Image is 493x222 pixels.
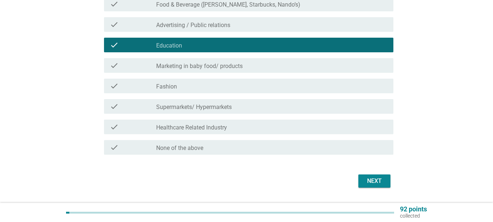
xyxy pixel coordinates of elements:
i: check [110,20,119,29]
label: Food & Beverage ([PERSON_NAME], Starbucks, Nando’s) [156,1,300,8]
p: collected [400,212,427,219]
label: Healthcare Related Industry [156,124,227,131]
i: check [110,102,119,111]
div: Next [364,177,385,185]
label: Advertising / Public relations [156,22,230,29]
label: Supermarkets/ Hypermarkets [156,104,232,111]
p: 92 points [400,206,427,212]
i: check [110,82,119,90]
i: check [110,41,119,49]
label: Marketing in baby food/ products [156,63,243,70]
label: None of the above [156,144,203,152]
label: Education [156,42,182,49]
i: check [110,143,119,152]
i: check [110,61,119,70]
button: Next [358,174,390,188]
i: check [110,123,119,131]
label: Fashion [156,83,177,90]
